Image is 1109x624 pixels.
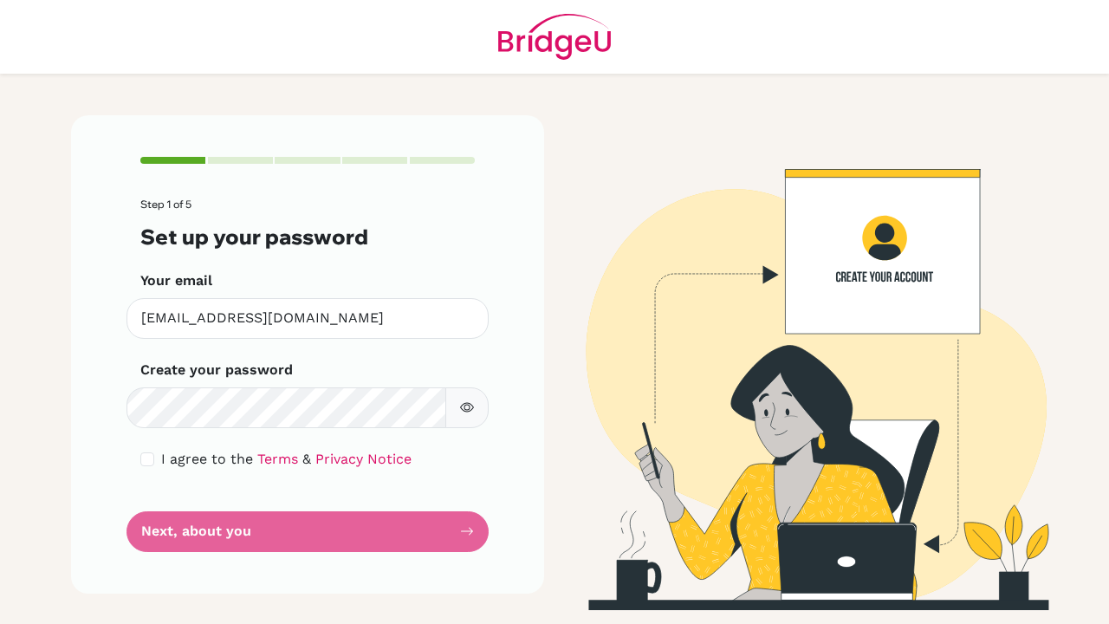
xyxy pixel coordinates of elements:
[140,270,212,291] label: Your email
[161,451,253,467] span: I agree to the
[140,224,475,250] h3: Set up your password
[140,360,293,380] label: Create your password
[140,198,191,211] span: Step 1 of 5
[315,451,412,467] a: Privacy Notice
[302,451,311,467] span: &
[257,451,298,467] a: Terms
[126,298,489,339] input: Insert your email*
